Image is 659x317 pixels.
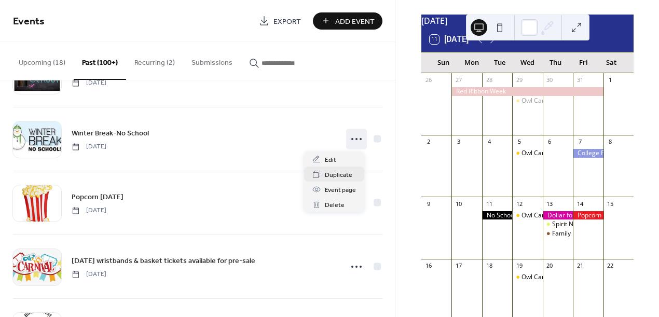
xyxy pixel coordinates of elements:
div: 27 [455,76,462,84]
span: Edit [325,155,336,166]
div: 14 [576,200,584,208]
div: Owl Cart [512,97,542,105]
div: 19 [515,262,523,270]
span: Event page [325,185,356,196]
span: Delete [325,200,345,211]
div: Mon [458,52,486,73]
div: 20 [546,262,554,270]
div: 30 [546,76,554,84]
div: 1 [607,76,614,84]
div: 18 [485,262,493,270]
div: 3 [455,138,462,146]
div: 8 [607,138,614,146]
div: Owl Cart [512,273,542,282]
div: Wed [514,52,542,73]
span: Add Event [335,16,375,27]
div: 26 [424,76,432,84]
div: Owl Cart [521,97,546,105]
div: 17 [455,262,462,270]
span: [DATE] [72,78,106,88]
div: 10 [455,200,462,208]
span: [DATE] [72,142,106,151]
button: Recurring (2) [126,42,183,79]
div: Owl Cart [512,211,542,220]
div: 7 [576,138,584,146]
span: Export [273,16,301,27]
div: Spirit Night [543,220,573,229]
div: 13 [546,200,554,208]
span: [DATE] wristbands & basket tickets available for pre-sale [72,256,255,267]
a: Winter Break-No School [72,127,149,139]
div: Sun [430,52,458,73]
div: 28 [485,76,493,84]
span: [DATE] [72,206,106,215]
div: 22 [607,262,614,270]
div: Owl Cart [521,149,546,158]
div: College Friday [573,149,603,158]
div: Sat [597,52,625,73]
div: Family Fun Night: Hoedown Style [552,229,646,238]
div: 4 [485,138,493,146]
button: 11[DATE] [426,32,472,47]
button: Past (100+) [74,42,126,80]
div: Red Ribbon Week [451,87,603,96]
div: Owl Cart [521,273,546,282]
div: Thu [541,52,569,73]
div: Fri [569,52,597,73]
div: 29 [515,76,523,84]
div: Popcorn Friday [573,211,603,220]
button: Upcoming (18) [10,42,74,79]
div: 16 [424,262,432,270]
span: [DATE] [72,270,106,279]
div: [DATE] [421,15,634,27]
span: Events [13,11,45,32]
a: Export [251,12,309,30]
div: No School-PPD for Teachers [482,211,512,220]
div: 21 [576,262,584,270]
div: 31 [576,76,584,84]
span: Duplicate [325,170,352,181]
button: Add Event [313,12,382,30]
div: 6 [546,138,554,146]
div: 11 [485,200,493,208]
div: Owl Cart [521,211,546,220]
a: [DATE] wristbands & basket tickets available for pre-sale [72,255,255,267]
span: Popcorn [DATE] [72,192,123,203]
div: Family Fun Night: Hoedown Style [543,229,573,238]
div: Owl Cart [512,149,542,158]
div: 15 [607,200,614,208]
div: Tue [486,52,514,73]
span: Winter Break-No School [72,128,149,139]
div: Dollar for No Collar [543,211,573,220]
button: Submissions [183,42,241,79]
div: 5 [515,138,523,146]
div: 2 [424,138,432,146]
div: 12 [515,200,523,208]
a: Popcorn [DATE] [72,191,123,203]
div: Spirit Night [552,220,584,229]
div: 9 [424,200,432,208]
